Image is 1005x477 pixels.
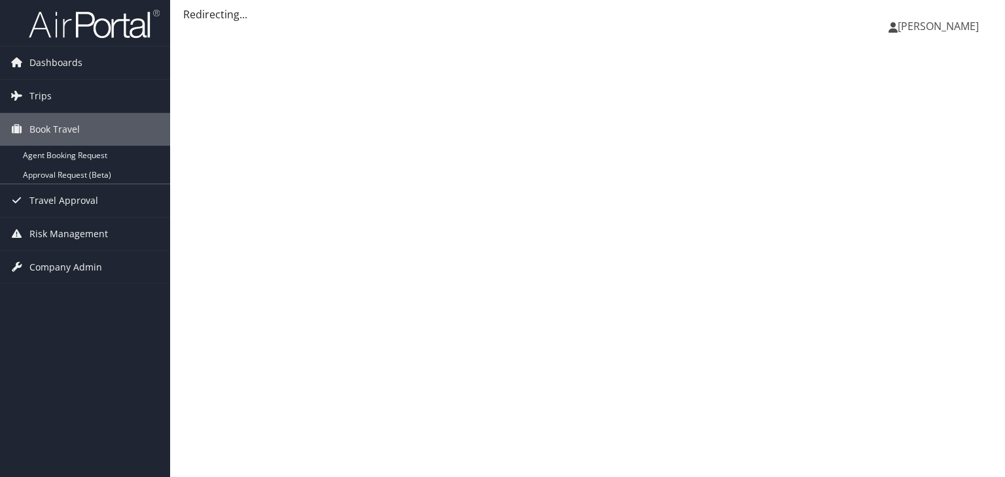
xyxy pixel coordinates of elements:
span: Book Travel [29,113,80,146]
span: Company Admin [29,251,102,284]
div: Redirecting... [183,7,992,22]
img: airportal-logo.png [29,8,160,39]
span: Trips [29,80,52,112]
span: Travel Approval [29,184,98,217]
span: Risk Management [29,218,108,250]
a: [PERSON_NAME] [889,7,992,46]
span: [PERSON_NAME] [898,19,979,33]
span: Dashboards [29,46,82,79]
